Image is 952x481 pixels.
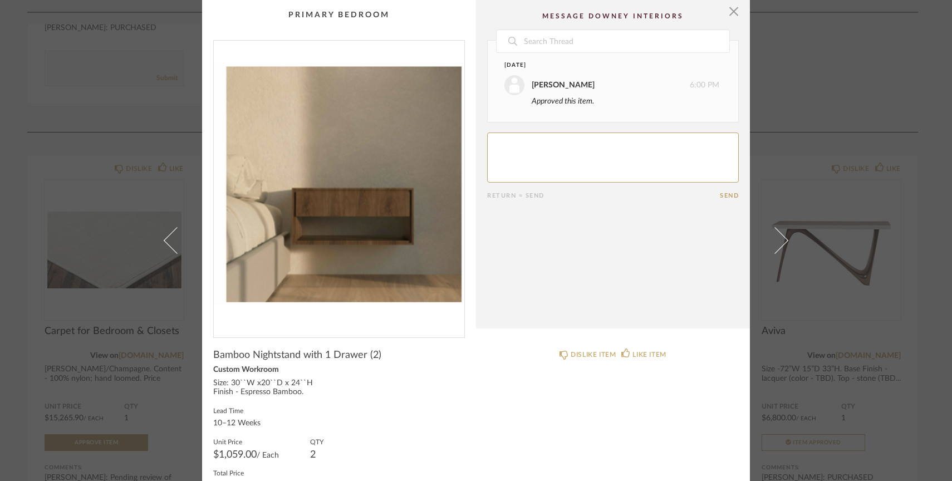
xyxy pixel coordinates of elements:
[310,450,323,459] div: 2
[213,437,279,446] label: Unit Price
[487,192,720,199] div: Return = Send
[310,437,323,446] label: QTY
[523,30,729,52] input: Search Thread
[504,61,699,70] div: [DATE]
[213,450,257,460] span: $1,059.00
[213,419,261,428] div: 10–12 Weeks
[504,75,719,95] div: 6:00 PM
[213,406,261,415] label: Lead Time
[214,41,464,328] img: 37f9a955-3cf6-4099-9f2e-e37c3cd11a8a_1000x1000.jpg
[213,349,381,361] span: Bamboo Nightstand with 1 Drawer (2)
[257,451,279,459] span: / Each
[213,366,465,375] div: Custom Workroom
[214,41,464,328] div: 0
[532,79,595,91] div: [PERSON_NAME]
[213,468,274,477] label: Total Price
[720,192,739,199] button: Send
[532,95,719,107] div: Approved this item.
[632,349,666,360] div: LIKE ITEM
[213,379,465,397] div: Size: 30``W x20``D x 24``H Finish - Espresso Bamboo.
[571,349,616,360] div: DISLIKE ITEM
